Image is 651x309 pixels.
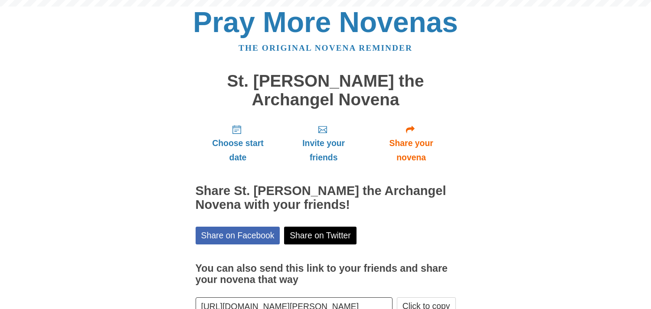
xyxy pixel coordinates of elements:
a: Invite your friends [280,117,366,169]
a: Share your novena [367,117,456,169]
a: Pray More Novenas [193,6,458,38]
h2: Share St. [PERSON_NAME] the Archangel Novena with your friends! [196,184,456,212]
a: Share on Facebook [196,227,280,244]
a: Share on Twitter [284,227,357,244]
h1: St. [PERSON_NAME] the Archangel Novena [196,72,456,109]
a: Choose start date [196,117,281,169]
h3: You can also send this link to your friends and share your novena that way [196,263,456,285]
a: The original novena reminder [239,43,412,52]
span: Share your novena [376,136,447,165]
span: Choose start date [204,136,272,165]
span: Invite your friends [289,136,358,165]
